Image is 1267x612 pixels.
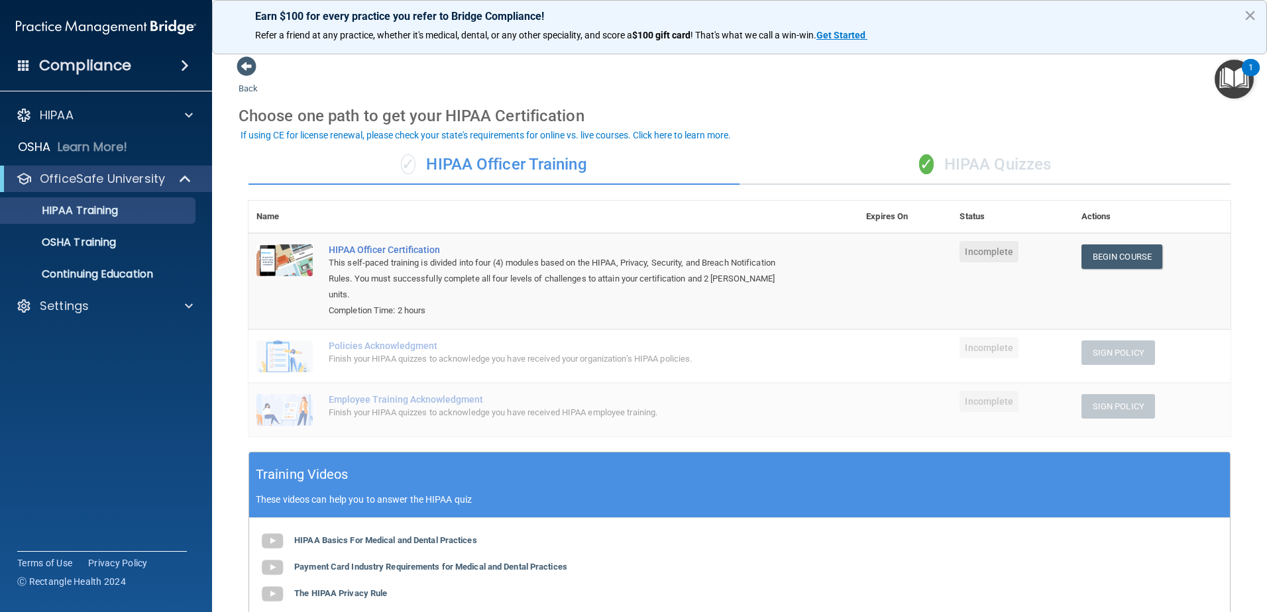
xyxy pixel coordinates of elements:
[1215,60,1254,99] button: Open Resource Center, 1 new notification
[329,244,792,255] a: HIPAA Officer Certification
[40,298,89,314] p: Settings
[40,171,165,187] p: OfficeSafe University
[294,588,387,598] b: The HIPAA Privacy Rule
[17,575,126,588] span: Ⓒ Rectangle Health 2024
[632,30,690,40] strong: $100 gift card
[329,351,792,367] div: Finish your HIPAA quizzes to acknowledge you have received your organization’s HIPAA policies.
[816,30,865,40] strong: Get Started
[248,145,740,185] div: HIPAA Officer Training
[960,337,1019,358] span: Incomplete
[329,303,792,319] div: Completion Time: 2 hours
[690,30,816,40] span: ! That's what we call a win-win.
[1248,68,1253,85] div: 1
[17,556,72,570] a: Terms of Use
[255,10,1224,23] p: Earn $100 for every practice you refer to Bridge Compliance!
[259,554,286,581] img: gray_youtube_icon.38fcd6cc.png
[294,535,477,545] b: HIPAA Basics For Medical and Dental Practices
[816,30,867,40] a: Get Started
[16,107,193,123] a: HIPAA
[256,463,349,486] h5: Training Videos
[960,391,1019,412] span: Incomplete
[740,145,1231,185] div: HIPAA Quizzes
[255,30,632,40] span: Refer a friend at any practice, whether it's medical, dental, or any other speciality, and score a
[1081,340,1155,365] button: Sign Policy
[39,56,131,75] h4: Compliance
[919,154,934,174] span: ✓
[256,494,1223,505] p: These videos can help you to answer the HIPAA quiz
[239,97,1240,135] div: Choose one path to get your HIPAA Certification
[248,201,321,233] th: Name
[9,204,118,217] p: HIPAA Training
[241,130,731,140] div: If using CE for license renewal, please check your state's requirements for online vs. live cours...
[16,14,196,40] img: PMB logo
[1244,5,1256,26] button: Close
[58,139,128,155] p: Learn More!
[1081,394,1155,419] button: Sign Policy
[40,107,74,123] p: HIPAA
[9,268,190,281] p: Continuing Education
[18,139,51,155] p: OSHA
[858,201,952,233] th: Expires On
[239,68,258,93] a: Back
[16,298,193,314] a: Settings
[9,236,116,249] p: OSHA Training
[329,340,792,351] div: Policies Acknowledgment
[259,528,286,554] img: gray_youtube_icon.38fcd6cc.png
[16,171,192,187] a: OfficeSafe University
[329,255,792,303] div: This self-paced training is divided into four (4) modules based on the HIPAA, Privacy, Security, ...
[294,562,567,572] b: Payment Card Industry Requirements for Medical and Dental Practices
[960,241,1019,262] span: Incomplete
[952,201,1073,233] th: Status
[329,394,792,405] div: Employee Training Acknowledgment
[88,556,148,570] a: Privacy Policy
[1081,244,1162,269] a: Begin Course
[239,128,733,142] button: If using CE for license renewal, please check your state's requirements for online vs. live cours...
[259,581,286,607] img: gray_youtube_icon.38fcd6cc.png
[329,405,792,421] div: Finish your HIPAA quizzes to acknowledge you have received HIPAA employee training.
[401,154,415,174] span: ✓
[1074,201,1231,233] th: Actions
